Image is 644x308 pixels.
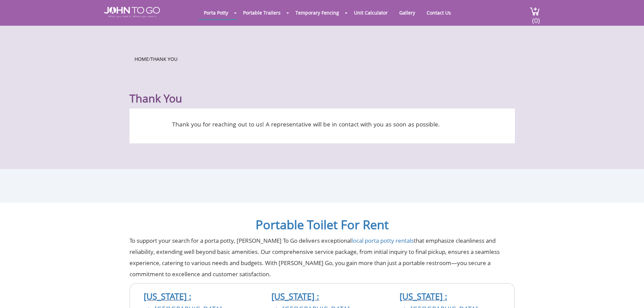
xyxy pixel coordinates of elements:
[129,75,515,105] h1: Thank You
[530,7,540,16] img: cart a
[394,6,420,19] a: Gallery
[129,235,515,280] p: To support your search for a porta potty, [PERSON_NAME] To Go delivers exceptional that emphasize...
[271,290,319,302] a: [US_STATE] :
[199,6,233,19] a: Porta Potty
[135,56,149,62] a: Home
[532,10,540,25] span: (0)
[400,290,447,302] a: [US_STATE] :
[349,6,393,19] a: Unit Calculator
[150,56,177,62] a: Thank You
[290,6,344,19] a: Temporary Fencing
[135,54,510,63] ul: /
[422,6,456,19] a: Contact Us
[140,119,473,130] p: Thank you for reaching out to us! A representative will be in contact with you as soon as possible.
[238,6,286,19] a: Portable Trailers
[352,237,414,244] a: local porta potty rentals
[104,7,160,18] img: JOHN to go
[144,290,191,302] a: [US_STATE] :
[256,216,389,233] a: Portable Toilet For Rent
